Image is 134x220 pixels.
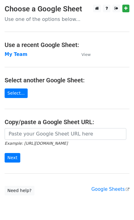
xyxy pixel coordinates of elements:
[5,141,68,146] small: Example: [URL][DOMAIN_NAME]
[5,41,129,49] h4: Use a recent Google Sheet:
[5,52,27,57] a: My Team
[91,187,129,192] a: Google Sheets
[5,88,28,98] a: Select...
[5,118,129,126] h4: Copy/paste a Google Sheet URL:
[81,52,91,57] small: View
[5,186,34,195] a: Need help?
[5,5,129,14] h3: Choose a Google Sheet
[75,52,91,57] a: View
[5,16,129,22] p: Use one of the options below...
[5,128,126,140] input: Paste your Google Sheet URL here
[5,77,129,84] h4: Select another Google Sheet:
[5,153,20,163] input: Next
